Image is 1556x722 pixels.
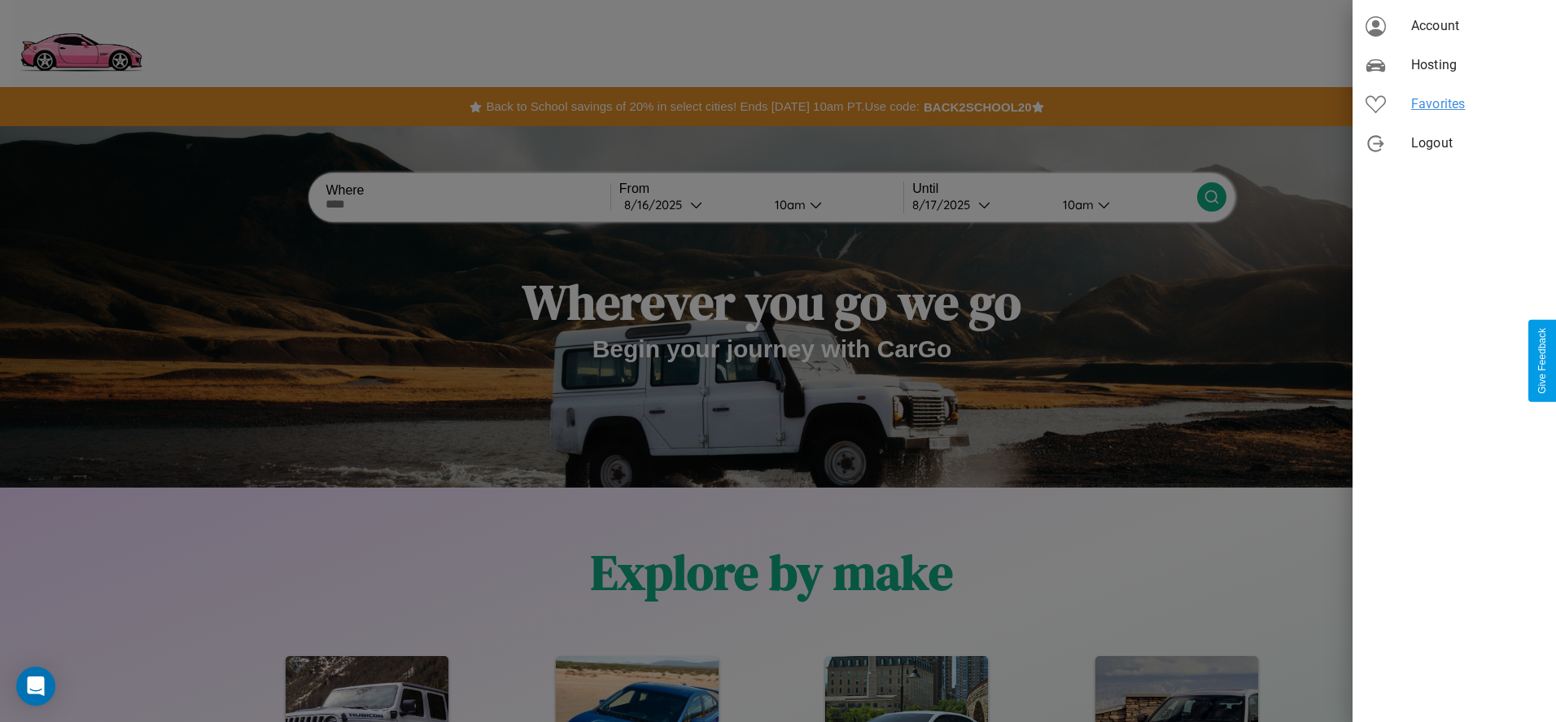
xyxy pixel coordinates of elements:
[1353,7,1556,46] div: Account
[1411,55,1543,75] span: Hosting
[1353,85,1556,124] div: Favorites
[1411,16,1543,36] span: Account
[1411,133,1543,153] span: Logout
[1536,328,1548,394] div: Give Feedback
[1411,94,1543,114] span: Favorites
[1353,46,1556,85] div: Hosting
[16,667,55,706] div: Open Intercom Messenger
[1353,124,1556,163] div: Logout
